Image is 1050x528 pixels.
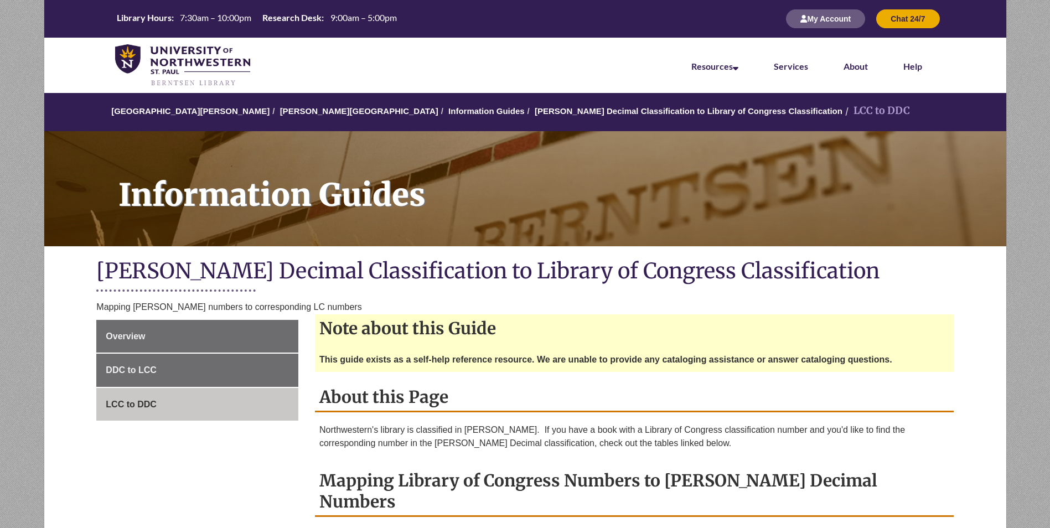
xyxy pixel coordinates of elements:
[112,12,401,25] table: Hours Today
[111,106,270,116] a: [GEOGRAPHIC_DATA][PERSON_NAME]
[112,12,401,27] a: Hours Today
[106,365,157,375] span: DDC to LCC
[115,44,251,87] img: UNWSP Library Logo
[44,131,1006,246] a: Information Guides
[842,103,910,119] li: LCC to DDC
[106,131,1006,232] h1: Information Guides
[96,320,298,421] div: Guide Page Menu
[96,257,953,287] h1: [PERSON_NAME] Decimal Classification to Library of Congress Classification
[106,400,157,409] span: LCC to DDC
[315,314,954,342] h2: Note about this Guide
[876,9,939,28] button: Chat 24/7
[96,320,298,353] a: Overview
[96,302,361,312] span: Mapping [PERSON_NAME] numbers to corresponding LC numbers
[844,61,868,71] a: About
[96,388,298,421] a: LCC to DDC
[315,467,954,517] h2: Mapping Library of Congress Numbers to [PERSON_NAME] Decimal Numbers
[330,12,397,23] span: 9:00am – 5:00pm
[774,61,808,71] a: Services
[448,106,525,116] a: Information Guides
[786,14,865,23] a: My Account
[691,61,738,71] a: Resources
[106,332,145,341] span: Overview
[112,12,175,24] th: Library Hours:
[319,423,949,450] p: Northwestern's library is classified in [PERSON_NAME]. If you have a book with a Library of Congr...
[786,9,865,28] button: My Account
[903,61,922,71] a: Help
[96,354,298,387] a: DDC to LCC
[258,12,325,24] th: Research Desk:
[180,12,251,23] span: 7:30am – 10:00pm
[280,106,438,116] a: [PERSON_NAME][GEOGRAPHIC_DATA]
[535,106,842,116] a: [PERSON_NAME] Decimal Classification to Library of Congress Classification
[319,355,892,364] strong: This guide exists as a self-help reference resource. We are unable to provide any cataloging assi...
[876,14,939,23] a: Chat 24/7
[315,383,954,412] h2: About this Page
